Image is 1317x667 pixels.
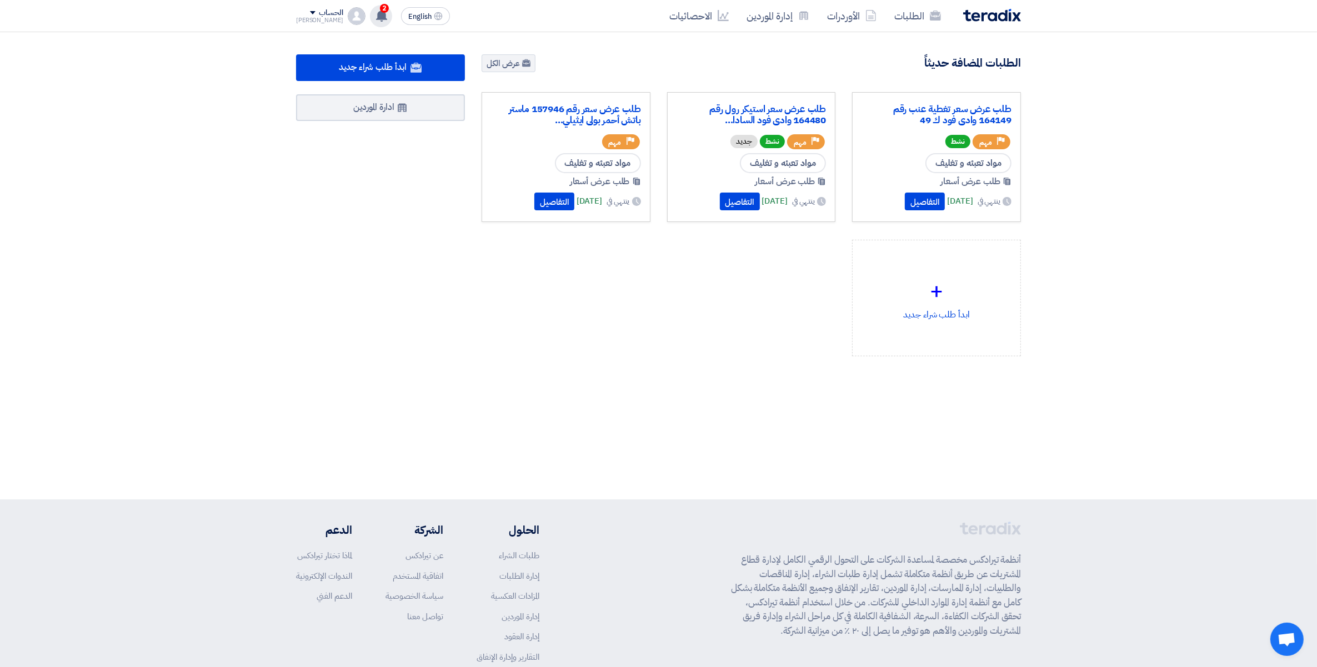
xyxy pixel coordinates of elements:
[491,104,641,126] a: طلب عرض سعر رقم 157946 ماستر باتش أحمر بولى ايثيلي...
[380,4,389,13] span: 2
[924,55,1021,70] h4: الطلبات المضافة حديثاً
[296,570,352,582] a: الندوات الإلكترونية
[296,17,343,23] div: [PERSON_NAME]
[348,7,365,25] img: profile_test.png
[504,630,539,643] a: إدارة العقود
[979,137,992,148] span: مهم
[730,135,758,148] div: جديد
[393,570,443,582] a: اتفاقية المستخدم
[792,195,815,207] span: ينتهي في
[677,104,827,126] a: طلب عرض سعر استيكر رول رقم 164480 وادى فود السادا...
[978,195,1000,207] span: ينتهي في
[794,137,807,148] span: مهم
[925,153,1011,173] span: مواد تعبئه و تغليف
[577,195,602,208] span: [DATE]
[755,175,815,188] span: طلب عرض أسعار
[862,249,1011,347] div: ابدأ طلب شراء جديد
[385,522,443,538] li: الشركة
[570,175,630,188] span: طلب عرض أسعار
[905,193,945,210] button: التفاصيل
[862,275,1011,308] div: +
[885,3,950,29] a: الطلبات
[1270,623,1304,656] a: Open chat
[408,13,432,21] span: English
[297,549,352,562] a: لماذا تختار تيرادكس
[499,549,539,562] a: طلبات الشراء
[482,54,535,72] a: عرض الكل
[945,135,970,148] span: نشط
[502,610,539,623] a: إدارة الموردين
[738,3,818,29] a: إدارة الموردين
[818,3,885,29] a: الأوردرات
[405,549,443,562] a: عن تيرادكس
[862,104,1011,126] a: طلب عرض سعر تغطية عنب رقم 164149 وادى فود ك 49
[947,195,973,208] span: [DATE]
[296,522,352,538] li: الدعم
[607,195,629,207] span: ينتهي في
[317,590,352,602] a: الدعم الفني
[499,570,539,582] a: إدارة الطلبات
[385,590,443,602] a: سياسة الخصوصية
[940,175,1000,188] span: طلب عرض أسعار
[491,590,539,602] a: المزادات العكسية
[296,94,465,121] a: ادارة الموردين
[407,610,443,623] a: تواصل معنا
[720,193,760,210] button: التفاصيل
[339,60,406,74] span: ابدأ طلب شراء جديد
[609,137,622,148] span: مهم
[477,522,539,538] li: الحلول
[401,7,450,25] button: English
[555,153,641,173] span: مواد تعبئه و تغليف
[762,195,788,208] span: [DATE]
[731,553,1021,638] p: أنظمة تيرادكس مخصصة لمساعدة الشركات على التحول الرقمي الكامل لإدارة قطاع المشتريات عن طريق أنظمة ...
[477,651,539,663] a: التقارير وإدارة الإنفاق
[534,193,574,210] button: التفاصيل
[319,8,343,18] div: الحساب
[963,9,1021,22] img: Teradix logo
[760,135,785,148] span: نشط
[660,3,738,29] a: الاحصائيات
[740,153,826,173] span: مواد تعبئه و تغليف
